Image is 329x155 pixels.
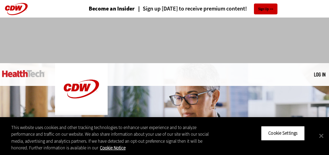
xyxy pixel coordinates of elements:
[55,109,108,117] a: CDW
[314,71,325,78] div: User menu
[135,6,247,12] a: Sign up [DATE] to receive premium content!
[100,145,126,151] a: More information about your privacy
[37,25,292,56] iframe: advertisement
[55,63,108,115] img: Home
[89,6,135,12] a: Become an Insider
[254,4,277,14] a: Sign Up
[11,124,215,151] div: This website uses cookies and other tracking technologies to enhance user experience and to analy...
[314,128,329,143] button: Close
[314,71,325,77] a: Log in
[2,70,45,77] img: Home
[261,126,305,141] button: Cookie Settings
